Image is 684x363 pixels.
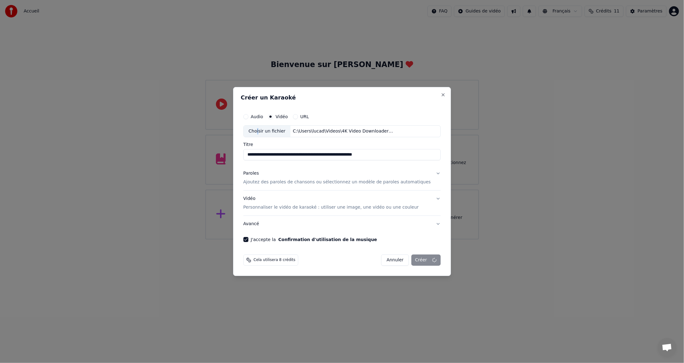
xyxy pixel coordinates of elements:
button: VidéoPersonnaliser le vidéo de karaoké : utiliser une image, une vidéo ou une couleur [243,191,441,215]
button: Annuler [381,254,409,266]
span: Cela utilisera 8 crédits [254,258,295,263]
div: Paroles [243,170,259,177]
div: Choisir un fichier [244,126,290,137]
label: Audio [251,114,263,119]
div: C:\Users\lucad\Videos\4K Video Downloader+\“Golden” Official Lyric Video KPop Demon Hunters Sony ... [290,128,396,134]
p: Personnaliser le vidéo de karaoké : utiliser une image, une vidéo ou une couleur [243,204,419,211]
p: Ajoutez des paroles de chansons ou sélectionnez un modèle de paroles automatiques [243,179,431,185]
button: J'accepte la [278,237,377,242]
label: J'accepte la [251,237,377,242]
div: Vidéo [243,196,419,211]
button: ParolesAjoutez des paroles de chansons ou sélectionnez un modèle de paroles automatiques [243,165,441,190]
label: Vidéo [275,114,288,119]
button: Avancé [243,216,441,232]
h2: Créer un Karaoké [241,95,443,100]
label: Titre [243,142,441,147]
label: URL [300,114,309,119]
